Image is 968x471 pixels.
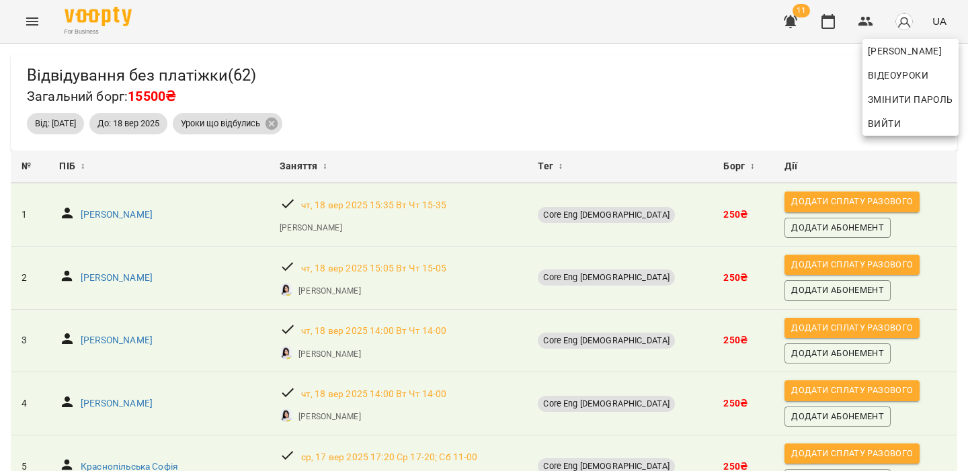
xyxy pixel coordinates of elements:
[868,116,901,132] span: Вийти
[862,112,959,136] button: Вийти
[862,63,934,87] a: Відеоуроки
[868,91,953,108] span: Змінити пароль
[868,67,928,83] span: Відеоуроки
[862,39,959,63] a: [PERSON_NAME]
[868,43,953,59] span: [PERSON_NAME]
[862,87,959,112] a: Змінити пароль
